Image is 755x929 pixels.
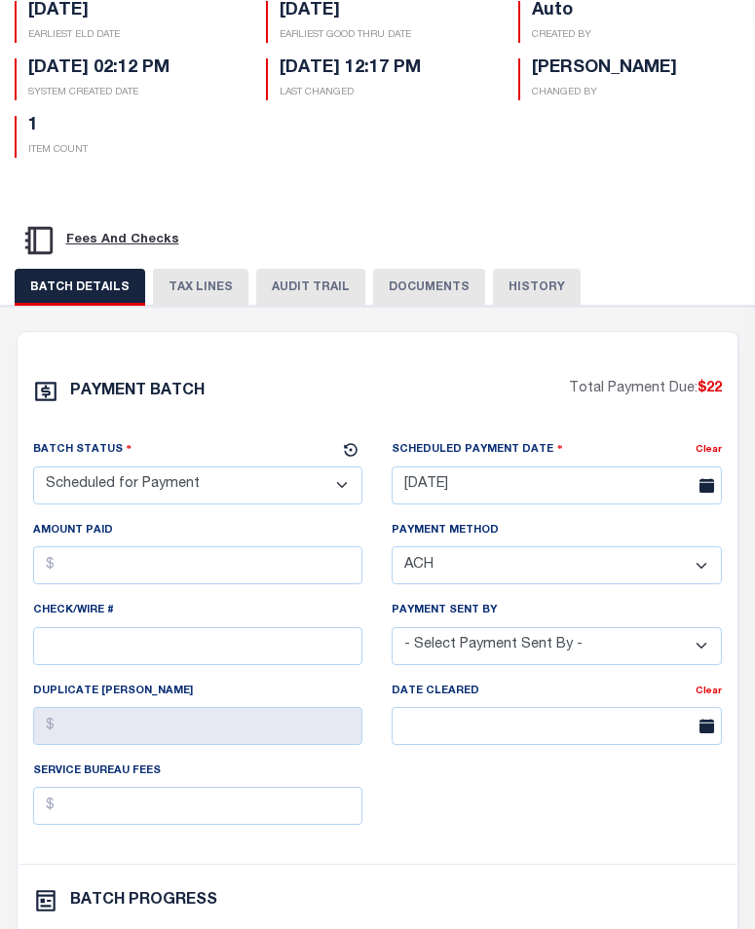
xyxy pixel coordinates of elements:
label: Date Cleared [392,684,479,700]
p: LAST CHANGED [280,86,489,100]
input: $ [33,546,363,584]
label: Payment Sent By [392,603,497,619]
button: BATCH DETAILS [15,269,145,306]
p: Total Payment Due: [569,379,722,400]
p: EARLIEST GOOD THRU DATE [280,28,489,43]
p: CREATED BY [532,28,741,43]
button: AUDIT TRAIL [256,269,365,306]
h5: [DATE] 12:17 PM [280,58,489,80]
button: HISTORY [493,269,581,306]
h5: Auto [532,1,741,22]
label: Service Bureau Fees [33,763,161,780]
span: $22 [698,382,722,395]
label: Check/Wire # [33,603,114,619]
label: Duplicate [PERSON_NAME] [33,684,193,700]
h5: [DATE] 02:12 PM [28,58,238,80]
label: Payment Method [392,523,499,539]
h5: [DATE] [280,1,489,22]
p: CHANGED BY [532,86,741,100]
label: Scheduled Payment Date [392,440,563,459]
h5: [DATE] [28,1,238,22]
h6: BATCH PROGRESS [70,893,217,909]
button: Fees And Checks [15,220,187,261]
button: TAX LINES [153,269,248,306]
label: Batch Status [33,440,132,459]
button: DOCUMENTS [373,269,485,306]
p: ITEM COUNT [28,143,238,158]
p: SYSTEM CREATED DATE [28,86,238,100]
a: Clear [696,445,722,455]
p: EARLIEST ELD DATE [28,28,238,43]
h5: 1 [28,116,238,137]
h5: [PERSON_NAME] [532,58,741,80]
a: Clear [696,687,722,696]
input: $ [33,707,363,745]
h6: PAYMENT BATCH [70,384,205,399]
input: $ [33,787,363,825]
label: Amount Paid [33,523,113,539]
